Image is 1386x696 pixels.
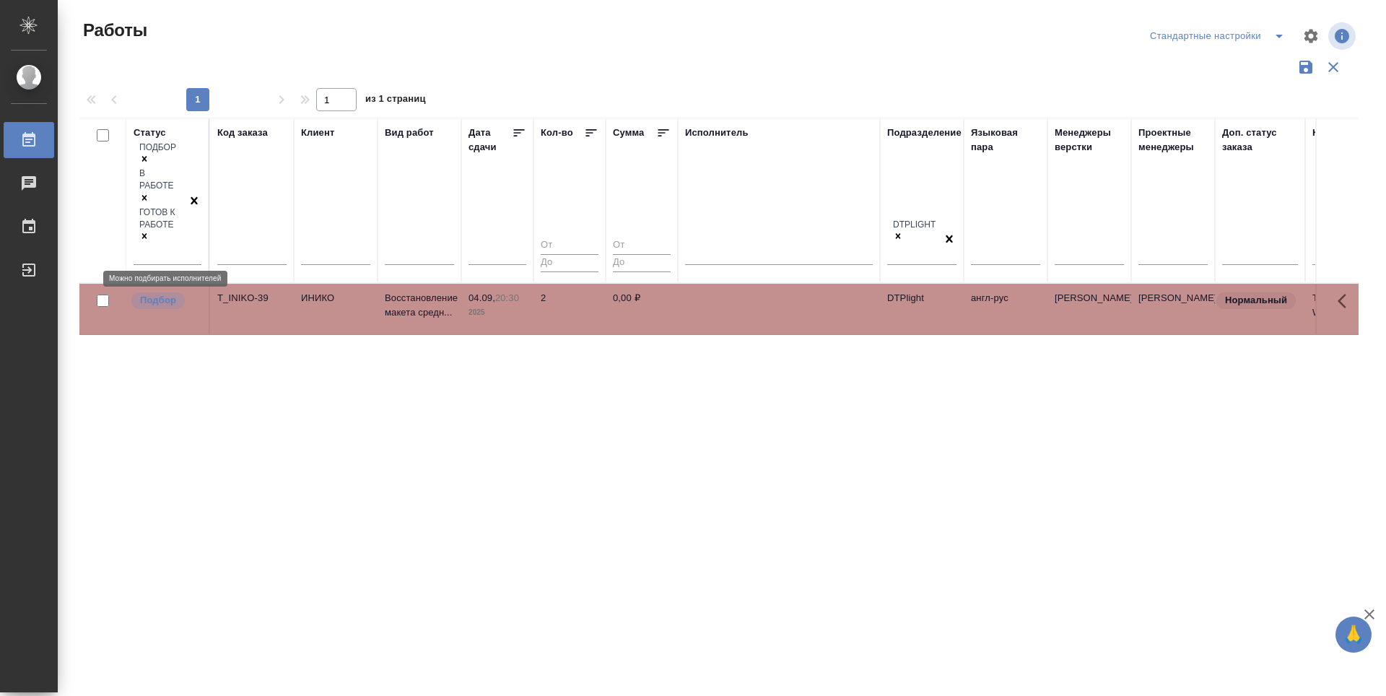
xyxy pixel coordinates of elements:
td: 0,00 ₽ [606,284,678,334]
input: От [541,236,598,254]
span: Посмотреть информацию [1328,22,1359,50]
div: Код работы [1312,126,1368,140]
div: Клиент [301,126,334,140]
div: Подбор, В работе, Готов к работе [139,206,181,245]
div: Кол-во [541,126,573,140]
input: До [541,254,598,272]
div: Дата сдачи [468,126,512,155]
td: англ-рус [964,284,1047,334]
div: Подразделение [887,126,962,140]
p: [PERSON_NAME] [1055,291,1124,305]
p: Нормальный [1225,293,1287,308]
div: T_INIKO-39 [217,291,287,305]
span: Работы [79,19,147,42]
div: Готов к работе [139,206,181,231]
div: split button [1146,25,1294,48]
p: 04.09, [468,292,495,303]
div: DTPlight [893,219,936,245]
div: Менеджеры верстки [1055,126,1124,155]
div: Код заказа [217,126,268,140]
input: До [613,254,671,272]
div: Подбор, В работе, Готов к работе [139,142,176,168]
div: Проектные менеджеры [1138,126,1208,155]
p: ИНИКО [301,291,370,305]
button: Сохранить фильтры [1292,53,1320,81]
span: из 1 страниц [365,90,426,111]
div: Языковая пара [971,126,1040,155]
p: 20:30 [495,292,519,303]
div: Вид работ [385,126,434,140]
button: Здесь прячутся важные кнопки [1329,284,1364,318]
td: DTPlight [880,284,964,334]
div: DTPlight [893,219,936,231]
div: Статус [134,126,166,140]
div: Исполнитель [685,126,749,140]
div: В работе [139,168,181,192]
p: 2025 [468,305,526,320]
div: Сумма [613,126,644,140]
input: От [613,236,671,254]
div: Подбор, В работе, Готов к работе [139,168,181,206]
button: Сбросить фильтры [1320,53,1347,81]
span: Настроить таблицу [1294,19,1328,53]
td: 2 [533,284,606,334]
button: 🙏 [1335,617,1372,653]
div: Подбор [139,142,176,154]
p: Восстановление макета средн... [385,291,454,320]
span: 🙏 [1341,619,1366,650]
div: Доп. статус заказа [1222,126,1298,155]
td: [PERSON_NAME] [1131,284,1215,334]
p: Подбор [140,293,176,308]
